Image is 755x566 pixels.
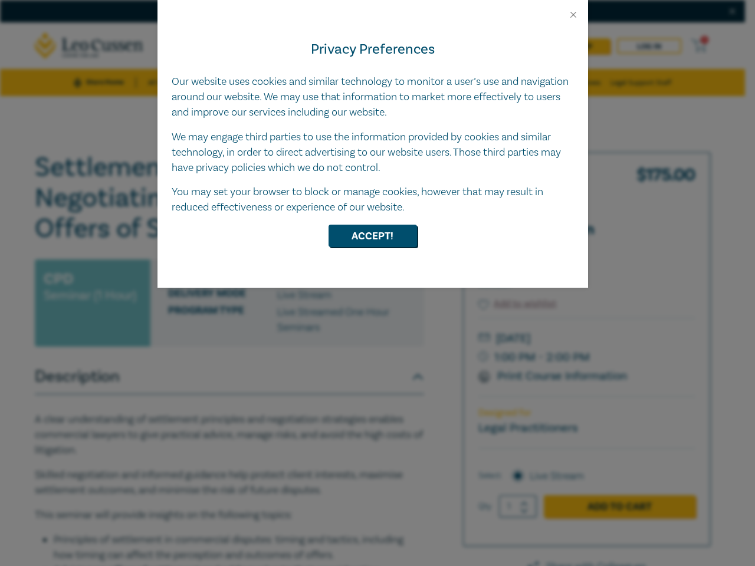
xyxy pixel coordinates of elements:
h4: Privacy Preferences [172,39,574,60]
p: You may set your browser to block or manage cookies, however that may result in reduced effective... [172,185,574,215]
button: Accept! [329,225,417,247]
p: We may engage third parties to use the information provided by cookies and similar technology, in... [172,130,574,176]
button: Close [568,9,579,20]
p: Our website uses cookies and similar technology to monitor a user’s use and navigation around our... [172,74,574,120]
